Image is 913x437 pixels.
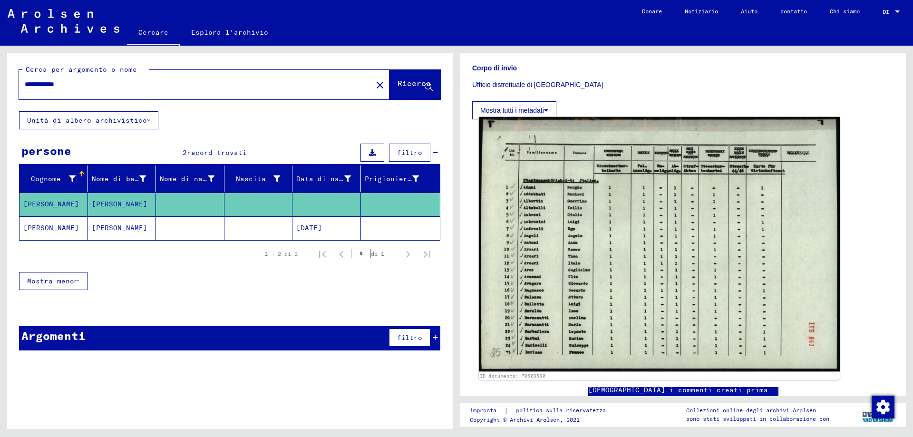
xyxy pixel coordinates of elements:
button: Chiaro [370,75,389,94]
button: Pagina successiva [398,244,418,263]
font: persone [21,144,71,158]
div: Prigioniero n. [365,171,431,186]
font: impronta [470,407,496,414]
font: Donare [642,8,662,15]
mat-header-cell: Cognome [19,165,88,192]
img: 001.jpg [479,117,840,371]
mat-icon: close [374,79,386,91]
font: Argomenti [21,329,86,343]
button: Ricerca [389,70,441,99]
font: Nome di nascita [160,175,224,183]
mat-header-cell: Data di nascita [292,165,361,192]
font: 1 – 2 di 2 [264,250,298,257]
font: Collezioni online degli archivi Arolsen [686,407,816,414]
mat-header-cell: Nome di nascita [156,165,224,192]
font: Aiuto [741,8,758,15]
font: | [504,406,508,415]
a: impronta [470,406,504,416]
button: filtro [389,144,430,162]
font: 2 [183,148,187,157]
font: filtro [397,333,422,342]
div: Nascita [228,171,292,186]
font: [DATE] [296,223,322,232]
font: [PERSON_NAME] [23,223,79,232]
div: Nome di nascita [160,171,226,186]
button: Unità di albero archivistico [19,111,158,129]
font: [PERSON_NAME] [92,200,147,208]
button: filtro [389,329,430,347]
font: Mostra meno [27,277,74,285]
img: Modifica consenso [872,396,894,418]
font: Data di nascita [296,175,360,183]
a: Cercare [127,21,180,46]
font: politica sulla riservatezza [516,407,606,414]
font: Cognome [31,175,61,183]
font: Ricerca [398,78,431,88]
button: Pagina precedente [332,244,351,263]
font: Corpo di invio [472,64,517,72]
button: Ultima pagina [418,244,437,263]
font: Cerca per argomento o nome [26,65,137,74]
img: Arolsen_neg.svg [8,9,119,33]
font: Ufficio distrettuale di [GEOGRAPHIC_DATA] [472,81,603,88]
font: Prigioniero n. [365,175,425,183]
font: Unità di albero archivistico [27,116,147,125]
font: Nascita [236,175,266,183]
mat-header-cell: Nascita [224,165,293,192]
font: Esplora l'archivio [191,28,268,37]
font: contatto [780,8,807,15]
font: Chi siamo [830,8,860,15]
font: Mostra tutti i metadati [480,107,544,114]
font: Cercare [138,28,168,37]
a: Esplora l'archivio [180,21,280,44]
div: Data di nascita [296,171,363,186]
font: [PERSON_NAME] [92,223,147,232]
a: ID documento: 70503520 [480,373,546,379]
font: [DEMOGRAPHIC_DATA] i commenti creati prima di [DATE] [588,386,768,404]
img: yv_logo.png [860,403,896,427]
font: Copyright © Archivi Arolsen, 2021 [470,416,580,423]
font: DI [883,8,889,15]
button: Prima pagina [313,244,332,263]
font: Notiziario [685,8,718,15]
font: filtro [397,148,422,157]
font: [PERSON_NAME] [23,200,79,208]
font: Nome di battesimo [92,175,165,183]
a: [DEMOGRAPHIC_DATA] i commenti creati prima di [DATE] [588,385,778,405]
mat-header-cell: Nome di battesimo [88,165,156,192]
button: Mostra tutti i metadati [472,101,556,119]
font: di 1 [371,250,384,257]
div: Cognome [23,171,87,186]
font: record trovati [187,148,247,157]
div: Nome di battesimo [92,171,158,186]
font: sono stati sviluppati in collaborazione con [686,415,829,422]
button: Mostra meno [19,272,87,290]
mat-header-cell: Prigioniero n. [361,165,440,192]
a: politica sulla riservatezza [508,406,617,416]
